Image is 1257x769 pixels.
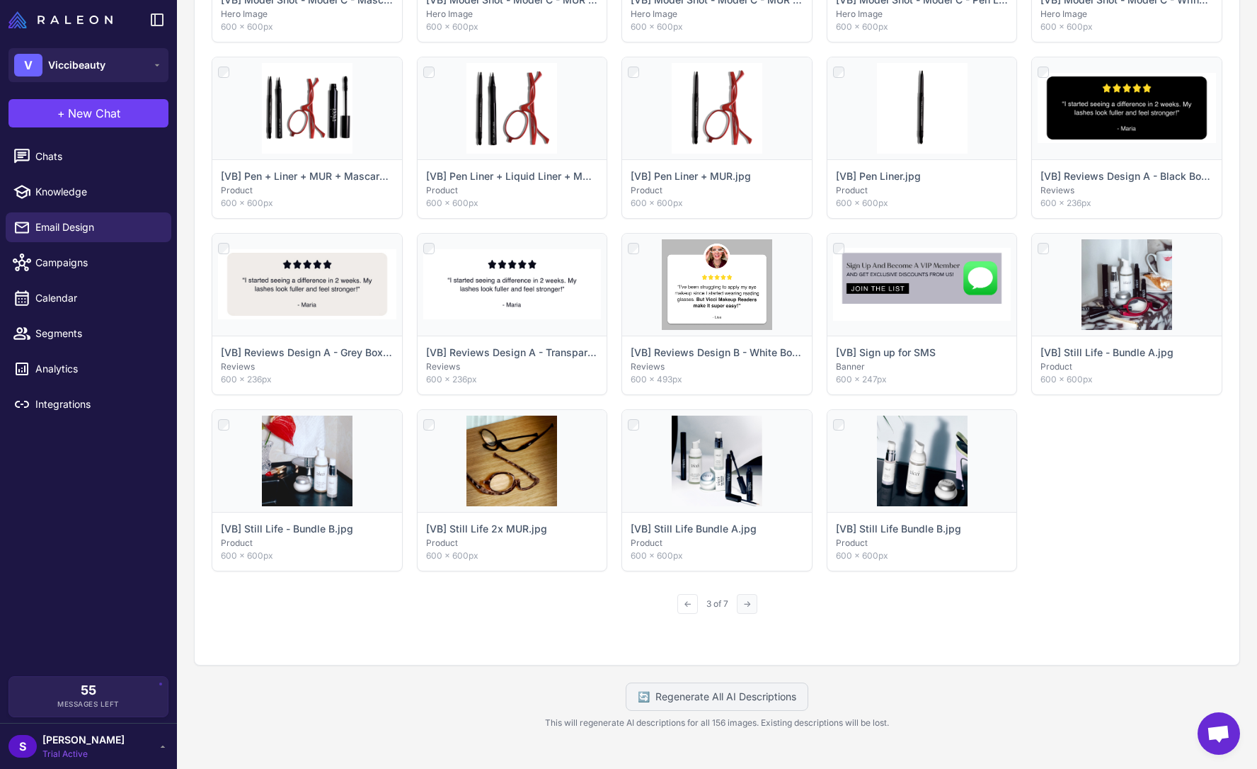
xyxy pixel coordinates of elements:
span: 55 [81,684,96,697]
span: Analytics [35,361,160,377]
span: 3 of 7 [701,598,734,610]
p: 600 × 247px [836,373,1009,386]
span: Messages Left [57,699,120,710]
div: V [14,54,42,76]
a: Analytics [6,354,171,384]
p: 600 × 236px [1040,197,1213,210]
p: [VB] Reviews Design A - Transparent Box.jpg [426,345,599,360]
p: Hero Image [836,8,1009,21]
span: [PERSON_NAME] [42,732,125,748]
p: [VB] Still Life 2x MUR.jpg [426,521,547,537]
button: +New Chat [8,99,168,127]
p: Product [836,184,1009,197]
p: Reviews [426,360,599,373]
p: Product [631,184,803,197]
a: Raleon Logo [8,11,118,28]
p: 600 × 600px [631,21,803,33]
span: New Chat [68,105,120,122]
a: Campaigns [6,248,171,278]
p: [VB] Reviews Design A - Black Box.jpg [1040,169,1213,184]
p: [VB] Pen Liner + Liquid Liner + MUR.jpg [426,169,599,184]
button: 🔄Regenerate All AI Descriptions [626,683,808,711]
p: Banner [836,360,1009,373]
button: VViccibeauty [8,48,168,82]
span: Viccibeauty [48,57,105,73]
p: [VB] Reviews Design A - Grey Box.jpg [221,345,394,360]
p: [VB] Still Life Bundle B.jpg [836,521,961,537]
p: Reviews [631,360,803,373]
p: Product [221,537,394,549]
a: Email Design [6,212,171,242]
span: Email Design [35,220,160,235]
p: 600 × 600px [836,21,1009,33]
p: 600 × 600px [631,549,803,562]
p: Product [426,537,599,549]
p: [VB] Sign up for SMS [836,345,936,360]
p: 600 × 493px [631,373,803,386]
a: Integrations [6,389,171,419]
p: Product [631,537,803,549]
span: + [57,105,65,122]
span: Calendar [35,290,160,306]
span: Campaigns [35,255,160,270]
p: [VB] Pen Liner.jpg [836,169,921,184]
p: [VB] Pen + Liner + MUR + Mascara.jpg [221,169,394,184]
p: 600 × 600px [221,197,394,210]
a: Calendar [6,283,171,313]
div: Open chat [1198,712,1240,755]
p: [VB] Still Life - Bundle B.jpg [221,521,353,537]
p: Hero Image [1040,8,1213,21]
span: Segments [35,326,160,341]
p: 600 × 600px [221,21,394,33]
p: This will regenerate AI descriptions for all 156 images. Existing descriptions will be lost. [194,717,1240,729]
p: 600 × 600px [426,197,599,210]
p: 600 × 600px [836,197,1009,210]
span: Chats [35,149,160,164]
a: Segments [6,319,171,348]
p: Product [1040,360,1213,373]
p: 600 × 600px [426,549,599,562]
span: Integrations [35,397,160,412]
p: 600 × 600px [221,549,394,562]
span: Trial Active [42,748,125,761]
p: [VB] Pen Liner + MUR.jpg [631,169,751,184]
p: 600 × 600px [1040,373,1213,386]
p: 600 × 600px [836,549,1009,562]
img: Raleon Logo [8,11,113,28]
span: 🔄 [638,689,650,705]
p: Product [426,184,599,197]
p: 600 × 600px [631,197,803,210]
p: [VB] Still Life Bundle A.jpg [631,521,757,537]
p: Hero Image [631,8,803,21]
p: Hero Image [426,8,599,21]
button: ← [677,594,698,614]
p: 600 × 600px [1040,21,1213,33]
span: Knowledge [35,184,160,200]
a: Chats [6,142,171,171]
p: Product [221,184,394,197]
p: 600 × 236px [426,373,599,386]
button: → [737,594,757,614]
p: 600 × 236px [221,373,394,386]
span: Regenerate All AI Descriptions [655,689,796,705]
p: 600 × 600px [426,21,599,33]
p: [VB] Still Life - Bundle A.jpg [1040,345,1173,360]
a: Knowledge [6,177,171,207]
p: Reviews [1040,184,1213,197]
p: Product [836,537,1009,549]
div: S [8,735,37,758]
p: Hero Image [221,8,394,21]
p: Reviews [221,360,394,373]
p: [VB] Reviews Design B - White Box.jpg [631,345,803,360]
